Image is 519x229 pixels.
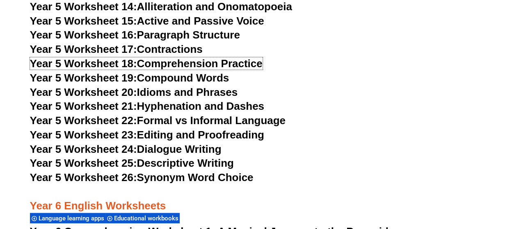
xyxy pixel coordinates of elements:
[30,213,105,224] div: Language learning apps
[30,143,137,155] span: Year 5 Worksheet 24:
[30,15,264,27] a: Year 5 Worksheet 15:Active and Passive Voice
[30,157,137,169] span: Year 5 Worksheet 25:
[30,29,137,41] span: Year 5 Worksheet 16:
[30,114,137,127] span: Year 5 Worksheet 22:
[105,213,180,224] div: Educational workbooks
[30,157,234,169] a: Year 5 Worksheet 25:Descriptive Writing
[30,129,137,141] span: Year 5 Worksheet 23:
[39,215,107,222] span: Language learning apps
[30,100,264,112] a: Year 5 Worksheet 21:Hyphenation and Dashes
[30,29,240,41] a: Year 5 Worksheet 16:Paragraph Structure
[30,0,292,13] a: Year 5 Worksheet 14:Alliteration and Onomatopoeia
[30,72,137,84] span: Year 5 Worksheet 19:
[30,129,264,141] a: Year 5 Worksheet 23:Editing and Proofreading
[30,43,137,55] span: Year 5 Worksheet 17:
[30,86,238,98] a: Year 5 Worksheet 20:Idioms and Phrases
[30,57,263,70] a: Year 5 Worksheet 18:Comprehension Practice
[30,114,286,127] a: Year 5 Worksheet 22:Formal vs Informal Language
[30,43,203,55] a: Year 5 Worksheet 17:Contractions
[30,143,222,155] a: Year 5 Worksheet 24:Dialogue Writing
[30,57,137,70] span: Year 5 Worksheet 18:
[30,15,137,27] span: Year 5 Worksheet 15:
[30,72,229,84] a: Year 5 Worksheet 19:Compound Words
[382,136,519,229] iframe: Chat Widget
[30,100,137,112] span: Year 5 Worksheet 21:
[30,171,254,184] a: Year 5 Worksheet 26:Synonym Word Choice
[30,86,137,98] span: Year 5 Worksheet 20:
[114,215,181,222] span: Educational workbooks
[30,0,137,13] span: Year 5 Worksheet 14:
[30,171,137,184] span: Year 5 Worksheet 26:
[30,185,489,213] h3: Year 6 English Worksheets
